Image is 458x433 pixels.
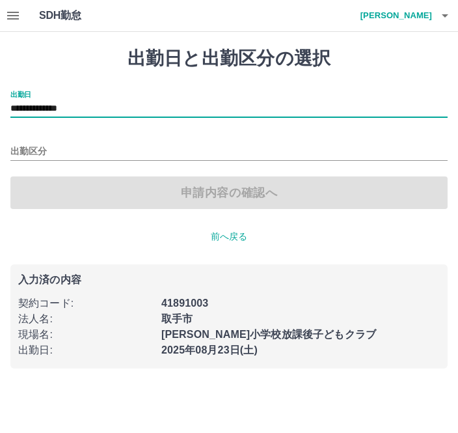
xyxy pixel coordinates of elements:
[161,344,258,356] b: 2025年08月23日(土)
[18,296,154,311] p: 契約コード :
[18,342,154,358] p: 出勤日 :
[161,313,193,324] b: 取手市
[10,89,31,99] label: 出勤日
[161,298,208,309] b: 41891003
[161,329,376,340] b: [PERSON_NAME]小学校放課後子どもクラブ
[18,275,440,285] p: 入力済の内容
[10,48,448,70] h1: 出勤日と出勤区分の選択
[10,230,448,244] p: 前へ戻る
[18,327,154,342] p: 現場名 :
[18,311,154,327] p: 法人名 :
